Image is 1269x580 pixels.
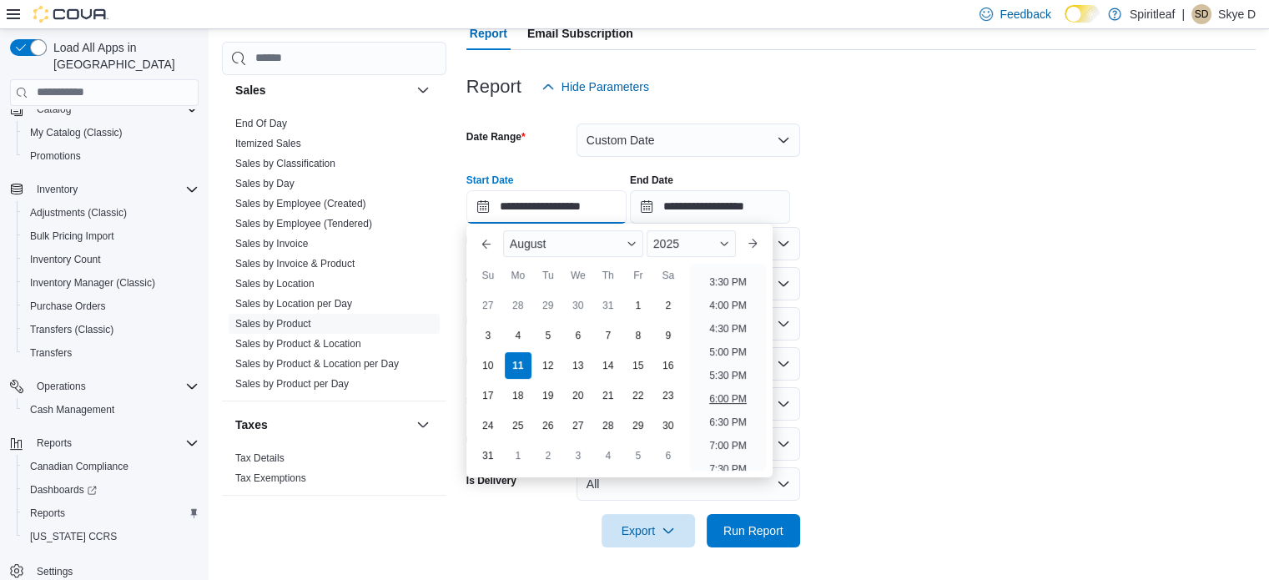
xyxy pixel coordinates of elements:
[535,442,561,469] div: day-2
[23,480,199,500] span: Dashboards
[565,382,592,409] div: day-20
[475,292,501,319] div: day-27
[702,412,753,432] li: 6:30 PM
[1218,4,1256,24] p: Skye D
[470,17,507,50] span: Report
[595,442,622,469] div: day-4
[235,257,355,270] span: Sales by Invoice & Product
[23,343,78,363] a: Transfers
[23,527,199,547] span: Washington CCRS
[222,448,446,495] div: Taxes
[625,442,652,469] div: day-5
[235,217,372,230] span: Sales by Employee (Tendered)
[23,250,108,270] a: Inventory Count
[1191,4,1211,24] div: Skye D
[535,352,561,379] div: day-12
[630,190,790,224] input: Press the down key to open a popover containing a calendar.
[595,412,622,439] div: day-28
[702,459,753,479] li: 7:30 PM
[30,433,78,453] button: Reports
[702,389,753,409] li: 6:00 PM
[466,77,521,97] h3: Report
[625,352,652,379] div: day-15
[23,250,199,270] span: Inventory Count
[505,382,531,409] div: day-18
[565,262,592,289] div: We
[17,201,205,224] button: Adjustments (Classic)
[1181,4,1185,24] p: |
[625,292,652,319] div: day-1
[235,297,352,310] span: Sales by Location per Day
[235,377,349,391] span: Sales by Product per Day
[235,137,301,150] span: Itemized Sales
[23,400,121,420] a: Cash Management
[466,190,627,224] input: Press the down key to enter a popover containing a calendar. Press the escape key to close the po...
[30,206,127,219] span: Adjustments (Classic)
[535,412,561,439] div: day-26
[235,416,268,433] h3: Taxes
[235,278,315,290] a: Sales by Location
[702,366,753,386] li: 5:30 PM
[535,292,561,319] div: day-29
[625,322,652,349] div: day-8
[595,352,622,379] div: day-14
[235,157,335,170] span: Sales by Classification
[37,380,86,393] span: Operations
[23,203,133,223] a: Adjustments (Classic)
[235,338,361,350] a: Sales by Product & Location
[505,442,531,469] div: day-1
[1065,5,1100,23] input: Dark Mode
[3,431,205,455] button: Reports
[235,238,308,250] a: Sales by Invoice
[235,357,399,371] span: Sales by Product & Location per Day
[690,264,766,471] ul: Time
[30,323,113,336] span: Transfers (Classic)
[777,357,790,371] button: Open list of options
[23,320,199,340] span: Transfers (Classic)
[655,352,682,379] div: day-16
[235,378,349,390] a: Sales by Product per Day
[17,502,205,525] button: Reports
[235,298,352,310] a: Sales by Location per Day
[505,412,531,439] div: day-25
[37,183,78,196] span: Inventory
[505,292,531,319] div: day-28
[33,6,108,23] img: Cova
[595,292,622,319] div: day-31
[1000,6,1050,23] span: Feedback
[630,174,673,187] label: End Date
[625,382,652,409] div: day-22
[23,503,199,523] span: Reports
[30,179,199,199] span: Inventory
[235,82,410,98] button: Sales
[1195,4,1209,24] span: SD
[23,400,199,420] span: Cash Management
[30,460,128,473] span: Canadian Compliance
[235,318,311,330] a: Sales by Product
[30,376,199,396] span: Operations
[30,276,155,290] span: Inventory Manager (Classic)
[23,226,199,246] span: Bulk Pricing Import
[702,342,753,362] li: 5:00 PM
[235,198,366,209] a: Sales by Employee (Created)
[235,472,306,485] span: Tax Exemptions
[17,271,205,295] button: Inventory Manager (Classic)
[30,403,114,416] span: Cash Management
[235,178,295,189] a: Sales by Day
[565,442,592,469] div: day-3
[17,224,205,248] button: Bulk Pricing Import
[535,382,561,409] div: day-19
[3,375,205,398] button: Operations
[222,113,446,401] div: Sales
[235,218,372,229] a: Sales by Employee (Tendered)
[625,262,652,289] div: Fr
[30,376,93,396] button: Operations
[235,277,315,290] span: Sales by Location
[777,237,790,250] button: Open list of options
[602,514,695,547] button: Export
[23,123,129,143] a: My Catalog (Classic)
[23,503,72,523] a: Reports
[235,317,311,330] span: Sales by Product
[565,412,592,439] div: day-27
